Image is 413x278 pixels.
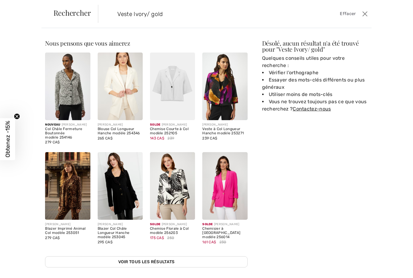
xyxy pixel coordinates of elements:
[150,123,195,127] div: [PERSON_NAME]
[45,152,90,220] img: Blazer Imprimé Animal Col modèle 253051. Black/Brown
[150,222,161,226] span: Solde
[98,240,112,244] span: 295 CA$
[202,136,217,140] span: 239 CA$
[262,69,368,76] li: Vérifier l'orthographe
[150,152,195,220] img: Chemise Florale à Col modèle 256203. Black/natural
[98,127,143,136] div: Blouse Col Longueur Hanche modèle 254346
[150,53,195,120] img: Chemise Courte à Col modèle 252105. Dune
[167,235,174,241] span: 250
[45,222,90,227] div: [PERSON_NAME]
[202,123,247,127] div: [PERSON_NAME]
[202,127,247,136] div: Veste à Col Longueur Hanche modèle 253271
[262,76,368,91] li: Essayer des mots-clés différents ou plus généraux
[45,53,90,120] img: Col Châle Fermeture Boutonnée modèle 254146. Off White/Black
[202,227,247,239] div: Chemisier à [GEOGRAPHIC_DATA] modèle 256014
[98,152,143,220] img: Blazer Col Châle Longueur Hanche modèle 253045. Black
[150,127,195,136] div: Chemise Courte à Col modèle 252105
[45,256,247,267] a: Voir tous les résultats
[98,136,112,140] span: 265 CA$
[98,227,143,239] div: Blazer Col Châle Longueur Hanche modèle 253045
[45,140,60,144] span: 279 CA$
[150,222,195,227] div: [PERSON_NAME]
[14,4,27,10] span: Chat
[202,240,216,244] span: 161 CA$
[14,113,20,119] button: Close teaser
[45,236,60,240] span: 279 CA$
[220,239,226,245] span: 230
[202,53,247,120] img: Veste à Col Longueur Hanche modèle 253271. Black/Multi
[262,91,368,98] li: Utiliser moins de mots-clés
[150,236,164,240] span: 175 CA$
[98,123,143,127] div: [PERSON_NAME]
[45,227,90,235] div: Blazer Imprimé Animal Col modèle 253051
[360,9,369,19] button: Ferme
[202,222,247,227] div: [PERSON_NAME]
[45,39,130,47] span: Nous pensons que vous aimerez
[45,123,90,127] div: [PERSON_NAME]
[167,136,174,141] span: 239
[262,40,368,52] div: Désolé, aucun résultat n'a été trouvé pour " "
[150,123,161,126] span: Solde
[278,45,323,53] span: Veste Ivory/ gold
[54,9,91,16] span: Rechercher
[98,222,143,227] div: [PERSON_NAME]
[340,11,356,17] span: Effacer
[45,123,60,126] span: Nouveau
[262,55,368,113] div: Quelques conseils utiles pour votre recherche :
[262,98,368,113] li: Vous ne trouvez toujours pas ce que vous recherchez ?
[202,152,247,220] img: Chemisier à Col Boutonné modèle 256014. Bright pink
[150,136,164,140] span: 143 CA$
[4,121,11,157] span: Obtenez -15%
[150,227,195,235] div: Chemise Florale à Col modèle 256203
[113,5,298,23] input: TAPER POUR RECHERCHER
[98,53,143,120] img: Blouse Col Longueur Hanche modèle 254346. Vanilla
[293,106,331,112] a: Contactez-nous
[45,127,90,139] div: Col Châle Fermeture Boutonnée modèle 254146
[202,222,213,226] span: Solde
